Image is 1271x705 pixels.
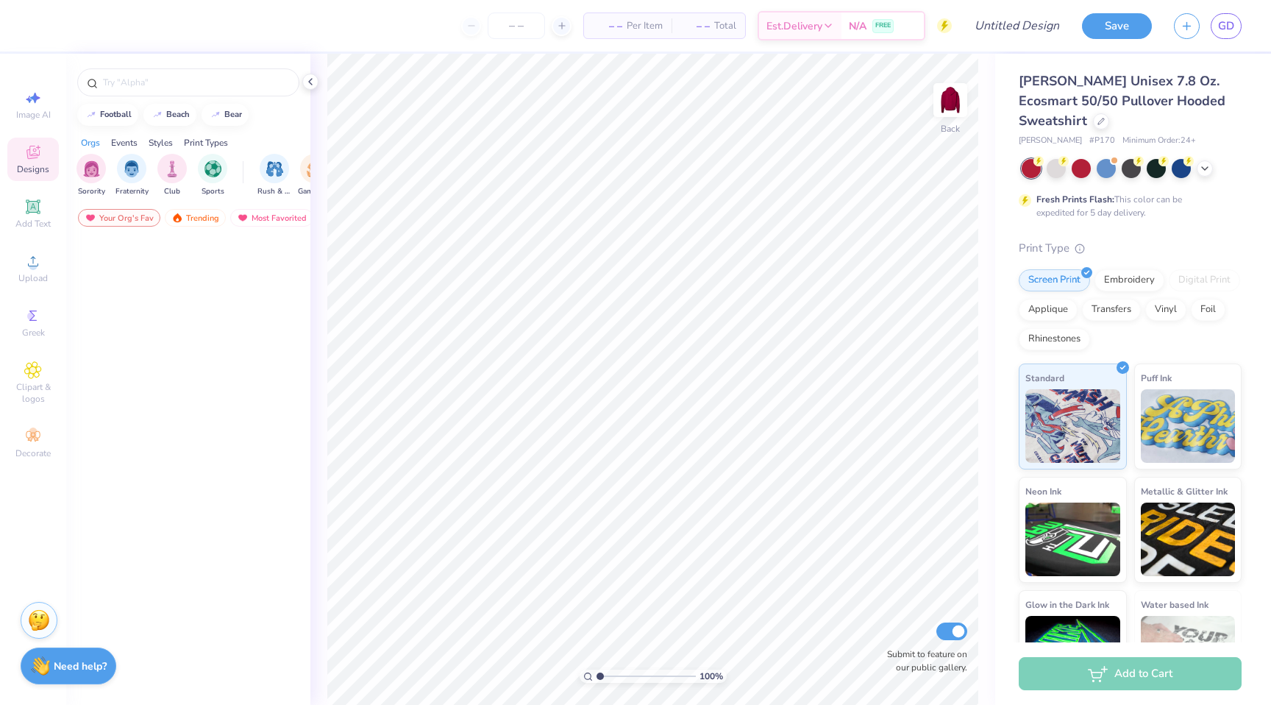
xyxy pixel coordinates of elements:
[198,154,227,197] button: filter button
[164,186,180,197] span: Club
[1094,269,1164,291] div: Embroidery
[593,18,622,34] span: – –
[266,160,283,177] img: Rush & Bid Image
[714,18,736,34] span: Total
[115,186,149,197] span: Fraternity
[85,110,97,119] img: trend_line.gif
[77,104,138,126] button: football
[1122,135,1196,147] span: Minimum Order: 24 +
[210,110,221,119] img: trend_line.gif
[1141,483,1228,499] span: Metallic & Glitter Ink
[879,648,967,674] label: Submit to feature on our public gallery.
[298,186,332,197] span: Game Day
[204,160,221,177] img: Sports Image
[17,163,49,175] span: Designs
[1141,503,1236,576] img: Metallic & Glitter Ink
[699,670,723,683] span: 100 %
[184,136,228,149] div: Print Types
[15,218,51,230] span: Add Text
[849,18,866,34] span: N/A
[1025,389,1120,463] img: Standard
[257,154,291,197] div: filter for Rush & Bid
[875,21,891,31] span: FREE
[18,272,48,284] span: Upload
[257,154,291,197] button: filter button
[1025,616,1120,690] img: Glow in the Dark Ink
[115,154,149,197] button: filter button
[307,160,324,177] img: Game Day Image
[54,659,107,673] strong: Need help?
[157,154,187,197] button: filter button
[76,154,106,197] div: filter for Sorority
[152,110,163,119] img: trend_line.gif
[488,13,545,39] input: – –
[1025,503,1120,576] img: Neon Ink
[1141,616,1236,690] img: Water based Ink
[224,110,242,118] div: bear
[83,160,100,177] img: Sorority Image
[298,154,332,197] div: filter for Game Day
[1036,193,1217,219] div: This color can be expedited for 5 day delivery.
[85,213,96,223] img: most_fav.gif
[100,110,132,118] div: football
[16,109,51,121] span: Image AI
[164,160,180,177] img: Club Image
[111,136,138,149] div: Events
[1211,13,1242,39] a: GD
[171,213,183,223] img: trending.gif
[1141,370,1172,386] span: Puff Ink
[298,154,332,197] button: filter button
[936,85,965,115] img: Back
[230,209,313,227] div: Most Favorited
[1019,328,1090,350] div: Rhinestones
[257,186,291,197] span: Rush & Bid
[198,154,227,197] div: filter for Sports
[1019,135,1082,147] span: [PERSON_NAME]
[22,327,45,339] span: Greek
[1025,483,1061,499] span: Neon Ink
[202,186,224,197] span: Sports
[166,110,190,118] div: beach
[81,136,100,149] div: Orgs
[941,122,960,135] div: Back
[1218,18,1234,35] span: GD
[1145,299,1186,321] div: Vinyl
[1025,597,1109,612] span: Glow in the Dark Ink
[1082,299,1141,321] div: Transfers
[1169,269,1240,291] div: Digital Print
[76,154,106,197] button: filter button
[237,213,249,223] img: most_fav.gif
[1191,299,1225,321] div: Foil
[680,18,710,34] span: – –
[1141,597,1208,612] span: Water based Ink
[766,18,822,34] span: Est. Delivery
[149,136,173,149] div: Styles
[102,75,290,90] input: Try "Alpha"
[1019,240,1242,257] div: Print Type
[15,447,51,459] span: Decorate
[115,154,149,197] div: filter for Fraternity
[1036,194,1114,205] strong: Fresh Prints Flash:
[143,104,196,126] button: beach
[157,154,187,197] div: filter for Club
[1089,135,1115,147] span: # P170
[78,186,105,197] span: Sorority
[1141,389,1236,463] img: Puff Ink
[165,209,226,227] div: Trending
[202,104,249,126] button: bear
[1019,299,1078,321] div: Applique
[1019,72,1225,130] span: [PERSON_NAME] Unisex 7.8 Oz. Ecosmart 50/50 Pullover Hooded Sweatshirt
[78,209,160,227] div: Your Org's Fav
[627,18,663,34] span: Per Item
[7,381,59,405] span: Clipart & logos
[124,160,140,177] img: Fraternity Image
[1019,269,1090,291] div: Screen Print
[963,11,1071,40] input: Untitled Design
[1082,13,1152,39] button: Save
[1025,370,1064,386] span: Standard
